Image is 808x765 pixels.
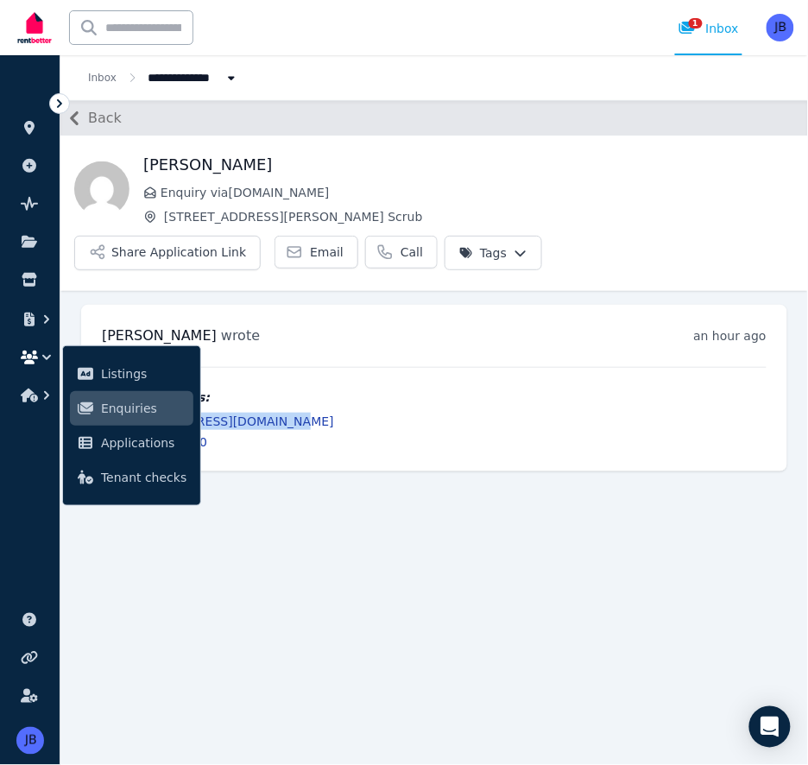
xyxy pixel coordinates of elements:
[88,72,117,84] a: Inbox
[123,414,334,428] a: [EMAIL_ADDRESS][DOMAIN_NAME]
[101,398,186,419] span: Enquiries
[679,20,739,37] div: Inbox
[221,327,260,344] span: wrote
[74,236,261,270] button: Share Application Link
[401,243,423,261] span: Call
[14,6,55,49] img: RentBetter
[161,184,794,201] span: Enquiry via [DOMAIN_NAME]
[749,706,791,748] div: Open Intercom Messenger
[102,327,217,344] span: [PERSON_NAME]
[101,433,186,453] span: Applications
[101,364,186,384] span: Listings
[275,236,358,269] a: Email
[16,727,44,755] img: Jeremy Baker
[102,389,767,406] h4: Contact details:
[459,244,507,262] span: Tags
[365,236,438,269] a: Call
[101,467,186,488] span: Tenant checks
[70,426,193,460] a: Applications
[88,108,122,129] span: Back
[689,18,703,28] span: 1
[143,153,794,177] h1: [PERSON_NAME]
[694,329,767,343] time: an hour ago
[310,243,344,261] span: Email
[70,460,193,495] a: Tenant checks
[767,14,794,41] img: Jeremy Baker
[70,357,193,391] a: Listings
[60,104,122,132] button: Back
[164,208,794,225] span: [STREET_ADDRESS][PERSON_NAME] Scrub
[445,236,542,270] button: Tags
[60,55,268,100] nav: Breadcrumb
[74,161,129,217] img: Dylan walter
[70,391,193,426] a: Enquiries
